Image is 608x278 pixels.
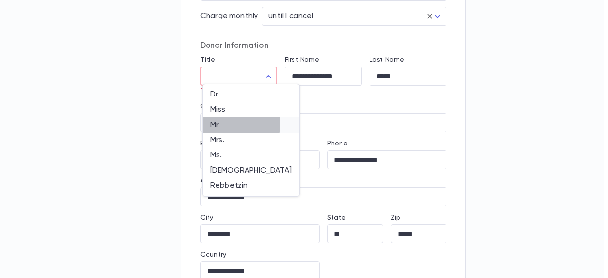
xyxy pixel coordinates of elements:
span: [DEMOGRAPHIC_DATA] [210,166,292,175]
span: Dr. [210,90,292,99]
span: Miss [210,105,292,115]
span: Mrs. [210,135,292,145]
span: Ms. [210,151,292,160]
span: Mr. [210,120,292,130]
span: Rebbetzin [210,181,292,191]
